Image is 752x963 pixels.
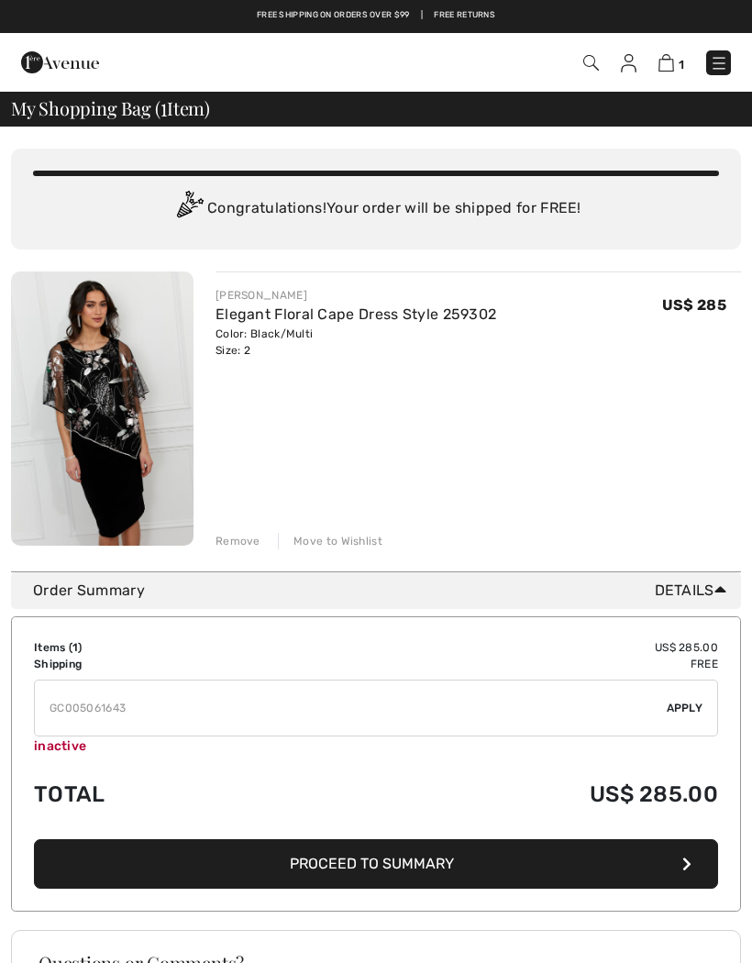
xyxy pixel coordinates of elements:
span: US$ 285 [662,296,726,314]
div: inactive [34,736,718,756]
img: My Info [621,54,636,72]
span: | [421,9,423,22]
td: US$ 285.00 [278,639,718,656]
input: Promo code [35,681,667,736]
div: Color: Black/Multi Size: 2 [216,326,496,359]
div: Order Summary [33,580,734,602]
span: Proceed to Summary [290,855,454,872]
div: [PERSON_NAME] [216,287,496,304]
a: Free shipping on orders over $99 [257,9,410,22]
button: Proceed to Summary [34,839,718,889]
a: 1 [658,51,684,73]
span: Details [655,580,734,602]
span: 1 [72,641,78,654]
span: 1 [679,58,684,72]
img: Search [583,55,599,71]
span: My Shopping Bag ( Item) [11,99,210,117]
img: Elegant Floral Cape Dress Style 259302 [11,271,194,546]
span: Apply [667,700,703,716]
img: Menu [710,54,728,72]
span: 1 [160,94,167,118]
img: Congratulation2.svg [171,191,207,227]
a: Elegant Floral Cape Dress Style 259302 [216,305,496,323]
img: 1ère Avenue [21,44,99,81]
img: Shopping Bag [658,54,674,72]
td: Free [278,656,718,672]
div: Remove [216,533,260,549]
td: US$ 285.00 [278,763,718,825]
div: Congratulations! Your order will be shipped for FREE! [33,191,719,227]
div: Move to Wishlist [278,533,382,549]
td: Total [34,763,278,825]
td: Shipping [34,656,278,672]
a: Free Returns [434,9,495,22]
a: 1ère Avenue [21,52,99,70]
td: Items ( ) [34,639,278,656]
